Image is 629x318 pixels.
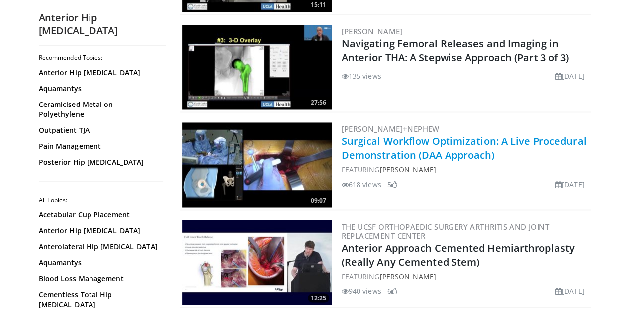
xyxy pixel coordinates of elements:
[39,225,161,235] a: Anterior Hip [MEDICAL_DATA]
[555,285,585,296] li: [DATE]
[39,54,163,62] h2: Recommended Topics:
[342,221,549,240] a: The UCSF Orthopaedic Surgery Arthritis and Joint Replacement Center
[182,25,332,109] a: 27:56
[39,241,161,251] a: Anterolateral Hip [MEDICAL_DATA]
[555,71,585,81] li: [DATE]
[342,134,587,162] a: Surgical Workflow Optimization: A Live Procedural Demonstration (DAA Approach)
[342,285,381,296] li: 940 views
[39,11,166,37] h2: Anterior Hip [MEDICAL_DATA]
[182,122,332,207] a: 09:07
[379,165,436,174] a: [PERSON_NAME]
[39,84,161,94] a: Aquamantys
[342,26,403,36] a: [PERSON_NAME]
[39,125,161,135] a: Outpatient TJA
[342,37,569,64] a: Navigating Femoral Releases and Imaging in Anterior THA: A Stepwise Approach (Part 3 of 3)
[39,157,161,167] a: Posterior Hip [MEDICAL_DATA]
[342,164,589,175] div: FEATURING
[555,179,585,189] li: [DATE]
[308,0,329,9] span: 15:11
[39,100,161,119] a: Ceramicised Metal on Polyethylene
[39,273,161,283] a: Blood Loss Management
[308,293,329,302] span: 12:25
[308,98,329,107] span: 27:56
[39,196,163,204] h2: All Topics:
[342,124,440,134] a: [PERSON_NAME]+Nephew
[379,271,436,281] a: [PERSON_NAME]
[342,71,381,81] li: 135 views
[342,179,381,189] li: 618 views
[39,141,161,151] a: Pain Management
[182,25,332,109] img: a46e0ab9-ed8b-435e-897b-d20bb9250fed.300x170_q85_crop-smart_upscale.jpg
[182,220,332,305] img: 5bc648da-9d92-4469-abc0-8971cd17e79d.300x170_q85_crop-smart_upscale.jpg
[387,179,397,189] li: 5
[387,285,397,296] li: 6
[342,241,575,268] a: Anterior Approach Cemented Hemiarthroplasty (Really Any Cemented Stem)
[182,220,332,305] a: 12:25
[39,210,161,219] a: Acetabular Cup Placement
[308,196,329,205] span: 09:07
[342,271,589,281] div: FEATURING
[39,68,161,78] a: Anterior Hip [MEDICAL_DATA]
[39,289,161,309] a: Cementless Total Hip [MEDICAL_DATA]
[39,257,161,267] a: Aquamantys
[182,122,332,207] img: bcfc90b5-8c69-4b20-afee-af4c0acaf118.300x170_q85_crop-smart_upscale.jpg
